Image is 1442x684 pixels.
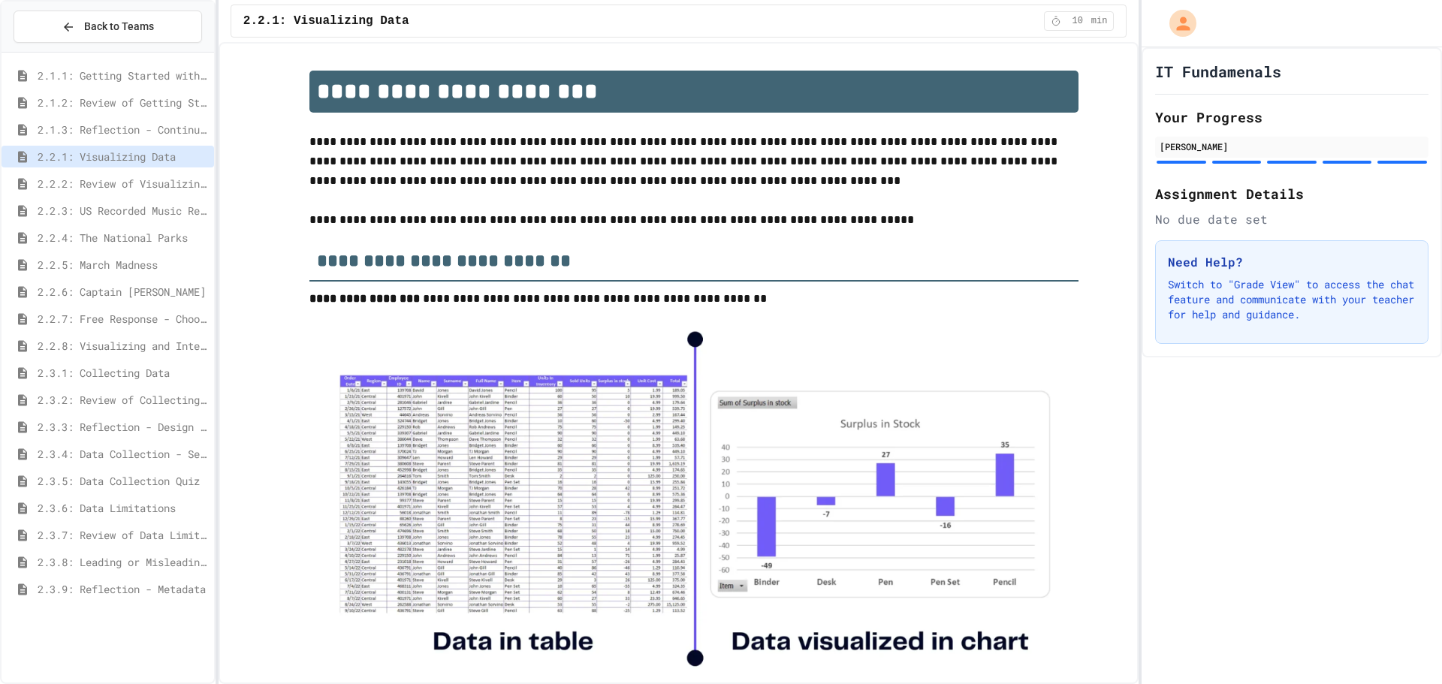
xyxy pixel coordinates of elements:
span: 2.2.3: US Recorded Music Revenue [38,203,208,218]
span: 10 [1066,15,1090,27]
span: 2.3.1: Collecting Data [38,365,208,381]
span: 2.1.3: Reflection - Continuously Collecting Data [38,122,208,137]
span: 2.2.1: Visualizing Data [243,12,409,30]
span: 2.2.7: Free Response - Choosing a Visualization [38,311,208,327]
h2: Your Progress [1155,107,1428,128]
span: 2.2.2: Review of Visualizing Data [38,176,208,191]
div: [PERSON_NAME] [1160,140,1424,153]
span: 2.3.4: Data Collection - Self-Driving Cars [38,446,208,462]
div: My Account [1154,6,1200,41]
div: No due date set [1155,210,1428,228]
span: 2.3.6: Data Limitations [38,500,208,516]
h1: IT Fundamenals [1155,61,1281,82]
span: 2.3.3: Reflection - Design a Survey [38,419,208,435]
span: 2.2.5: March Madness [38,257,208,273]
span: 2.3.2: Review of Collecting Data [38,392,208,408]
h2: Assignment Details [1155,183,1428,204]
span: 2.3.9: Reflection - Metadata [38,581,208,597]
span: 2.3.8: Leading or Misleading? [38,554,208,570]
span: 2.2.6: Captain [PERSON_NAME] [38,284,208,300]
span: 2.2.8: Visualizing and Interpreting Data Quiz [38,338,208,354]
span: 2.1.2: Review of Getting Started with Data [38,95,208,110]
span: 2.3.5: Data Collection Quiz [38,473,208,489]
span: Back to Teams [84,19,154,35]
p: Switch to "Grade View" to access the chat feature and communicate with your teacher for help and ... [1168,277,1416,322]
span: min [1091,15,1108,27]
button: Back to Teams [14,11,202,43]
span: 2.3.7: Review of Data Limitations [38,527,208,543]
span: 2.2.4: The National Parks [38,230,208,246]
span: 2.1.1: Getting Started with Data [38,68,208,83]
h3: Need Help? [1168,253,1416,271]
span: 2.2.1: Visualizing Data [38,149,208,164]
